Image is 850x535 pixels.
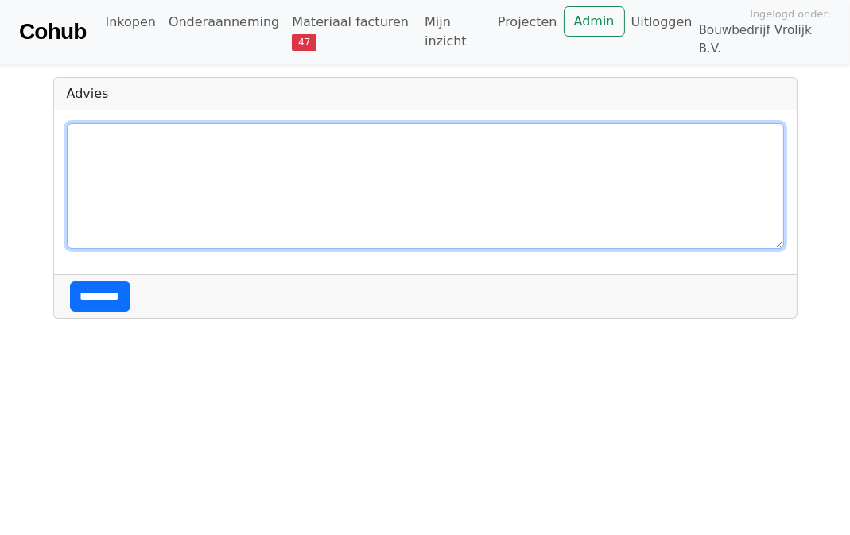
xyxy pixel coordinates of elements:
a: Inkopen [99,6,161,38]
a: Uitloggen [625,6,699,38]
span: Ingelogd onder: [750,6,831,21]
a: Admin [564,6,625,37]
a: Projecten [491,6,564,38]
span: 47 [292,34,316,50]
div: Advies [54,78,797,110]
span: Bouwbedrijf Vrolijk B.V. [699,21,831,58]
a: Mijn inzicht [418,6,491,57]
a: Onderaanneming [162,6,285,38]
a: Cohub [19,13,86,51]
a: Materiaal facturen47 [285,6,418,57]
